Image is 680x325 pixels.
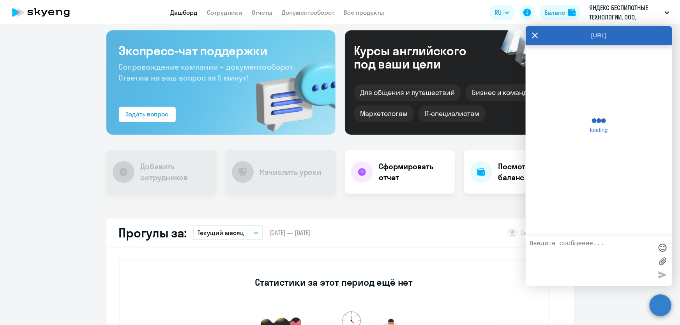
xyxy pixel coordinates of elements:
h2: Прогулы за: [119,225,187,241]
div: Бизнес и командировки [466,84,558,101]
a: Все продукты [344,9,385,16]
h4: Посмотреть баланс [498,161,568,183]
button: ЯНДЕКС БЕСПИЛОТНЫЕ ТЕХНОЛОГИИ, ООО, Беспилотные Технологии 2021 [585,3,673,22]
button: RU [489,5,515,20]
img: balance [568,9,576,16]
button: Текущий месяц [193,225,263,240]
div: Курсы английского под ваши цели [354,44,487,70]
p: ЯНДЕКС БЕСПИЛОТНЫЕ ТЕХНОЛОГИИ, ООО, Беспилотные Технологии 2021 [589,3,662,22]
div: Маркетологам [354,105,414,122]
a: Документооборот [282,9,335,16]
h4: Сформировать отчет [379,161,449,183]
span: Сопровождение компании + документооборот. Ответим на ваш вопрос за 5 минут! [119,62,295,83]
h3: Экспресс-чат поддержки [119,43,323,58]
button: Задать вопрос [119,107,176,122]
h4: Начислить уроки [260,167,322,177]
div: Баланс [544,8,565,17]
h4: Добавить сотрудников [141,161,210,183]
div: Задать вопрос [126,109,169,119]
label: Лимит 10 файлов [657,255,668,267]
img: bg-img [245,47,336,135]
span: loading [526,127,672,133]
div: IT-специалистам [419,105,486,122]
p: Текущий месяц [198,228,244,237]
a: Отчеты [252,9,273,16]
span: [DATE] — [DATE] [269,228,311,237]
a: Дашборд [171,9,198,16]
a: Сотрудники [207,9,243,16]
div: Для общения и путешествий [354,84,461,101]
span: RU [495,8,502,17]
h3: Статистики за этот период ещё нет [255,276,413,288]
button: Балансbalance [540,5,581,20]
